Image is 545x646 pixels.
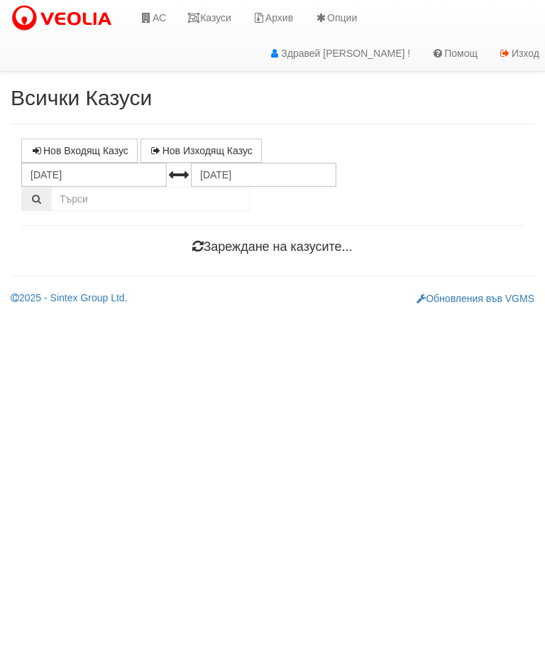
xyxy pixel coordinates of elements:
[51,187,250,211] input: Търсене по Идентификатор, Бл/Вх/Ап, Тип, Описание, Моб. Номер, Имейл, Файл, Коментар,
[11,292,128,303] a: 2025 - Sintex Group Ltd.
[11,4,119,33] img: VeoliaLogo.png
[421,36,488,71] a: Помощ
[11,86,534,109] h2: Всички Казуси
[141,139,262,163] a: Нов Изходящ Казус
[258,36,421,71] a: Здравей [PERSON_NAME] !
[21,240,524,254] h4: Зареждане на казусите...
[417,293,534,304] a: Обновления във VGMS
[21,139,138,163] a: Нов Входящ Казус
